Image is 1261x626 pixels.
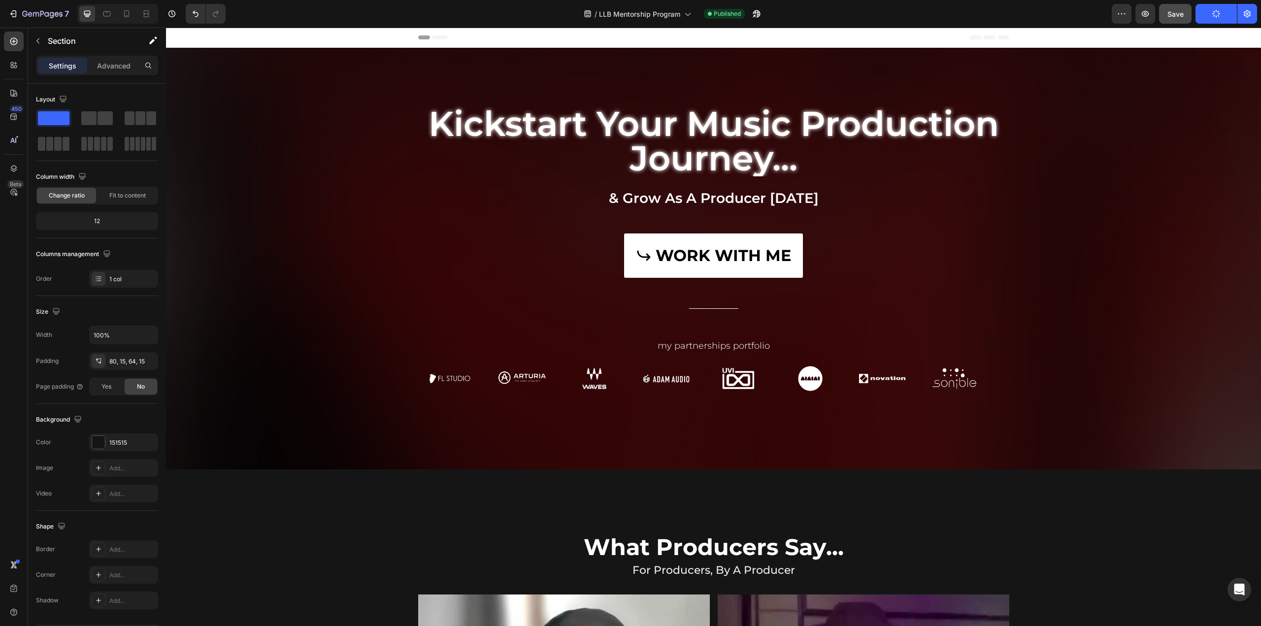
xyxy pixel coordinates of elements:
div: Page padding [36,382,84,391]
button: 7 [4,4,73,24]
div: Video [36,489,52,498]
div: Border [36,545,55,554]
div: Undo/Redo [186,4,226,24]
p: Section [48,35,129,47]
span: LLB Mentorship Program [599,9,680,19]
img: Alt image [692,337,740,364]
p: for producers, by a producer [253,536,842,550]
img: Alt image [620,337,668,364]
span: No [137,382,145,391]
div: Add... [109,596,156,605]
img: Alt image [260,337,308,364]
p: WORK WITH ME [490,214,625,242]
span: Save [1167,10,1184,18]
p: Settings [49,61,76,71]
p: 7 [65,8,69,20]
img: Alt image [416,340,440,362]
div: 12 [38,214,156,228]
button: Save [1159,4,1192,24]
div: Beta [7,180,24,188]
div: Columns management [36,248,113,261]
div: Shape [36,520,67,533]
div: Size [36,305,62,319]
div: Padding [36,357,59,365]
div: Open Intercom Messenger [1228,578,1251,601]
div: Order [36,274,52,283]
div: 151515 [109,438,156,447]
div: 450 [9,105,24,113]
div: Layout [36,93,69,106]
span: Fit to content [109,191,146,200]
p: my partnerships portfolio [261,313,835,324]
div: Background [36,413,84,427]
img: Alt image [476,337,524,364]
a: WORK WITH ME [458,206,637,250]
div: Add... [109,545,156,554]
div: 1 col [109,275,156,284]
img: Alt image [764,337,812,364]
div: Column width [36,170,88,184]
span: Yes [101,382,111,391]
span: Published [714,9,741,18]
div: Width [36,330,52,339]
h2: kickstart your music production journey... [260,78,836,149]
span: / [595,9,597,19]
img: Alt image [332,337,380,364]
iframe: Design area [166,28,1261,626]
span: Change ratio [49,191,85,200]
input: Auto [90,326,158,344]
div: 80, 15, 64, 15 [109,357,156,366]
div: Image [36,463,53,472]
div: Add... [109,464,156,473]
div: Shadow [36,596,59,605]
div: Color [36,438,51,447]
img: Alt image [548,337,597,364]
div: Add... [109,571,156,580]
h2: What Producers Say... [252,481,843,535]
p: & grow as a producer [DATE] [261,162,835,179]
div: Corner [36,570,56,579]
p: Advanced [97,61,131,71]
div: Add... [109,490,156,498]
